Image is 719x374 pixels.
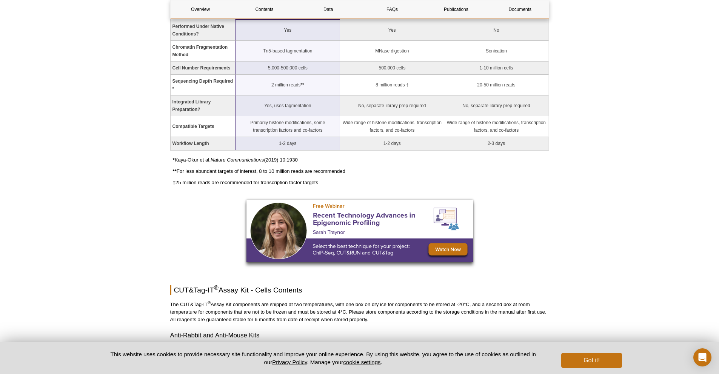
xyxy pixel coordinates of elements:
[298,0,358,18] a: Data
[172,141,209,146] strong: Workflow Length
[444,41,548,62] td: Sonication
[444,20,548,41] td: No
[444,137,548,150] td: 2-3 days
[172,24,224,37] strong: Performed Under Native Conditions?
[236,116,340,137] td: Primarily histone modifications, some transcription factors and co-factors
[236,41,340,62] td: Tn5-based tagmentation
[173,156,549,164] p: Kaya-Okur et al. (2019) 10:1930
[246,200,473,262] img: Free Webinar
[172,124,214,129] strong: Compatible Targets
[343,359,380,365] button: cookie settings
[234,0,294,18] a: Contents
[444,116,548,137] td: Wide range of histone modifications, transcription factors, and co-factors
[272,359,307,365] a: Privacy Policy
[214,285,219,291] sup: ®
[170,285,549,295] h2: CUT&Tag-IT Assay Kit - Cells Contents
[340,116,444,137] td: Wide range of histone modifications, transcription factors, and co-factors
[236,20,340,41] td: Yes
[211,157,264,163] em: Nature Communications
[171,0,231,18] a: Overview
[172,45,228,57] strong: Chromatin Fragmentation Method
[173,179,549,186] p: 25 million reads are recommended for transcription factor targets
[246,200,473,264] a: Free Webinar Comparing ChIP, CUT&Tag and CUT&RUN
[173,168,549,175] p: For less abundant targets of interest, 8 to 10 million reads are recommended
[340,20,444,41] td: Yes
[444,62,548,75] td: 1-10 million cells
[208,300,211,305] sup: ®
[236,62,340,75] td: 5,000-500,000 cells
[173,180,176,185] strong: †
[172,65,231,71] strong: Cell Number Requirements
[340,75,444,95] td: 8 million reads †
[340,137,444,150] td: 1-2 days
[172,78,233,91] strong: Sequencing Depth Required *
[444,75,548,95] td: 20-50 million reads
[444,95,548,116] td: No, separate library prep required
[172,99,211,112] strong: Integrated Library Preparation?
[340,95,444,116] td: No, separate library prep required
[170,301,549,323] p: The CUT&Tag-IT Assay Kit components are shipped at two temperatures, with one box on dry ice for ...
[362,0,422,18] a: FAQs
[236,137,340,150] td: 1-2 days
[426,0,486,18] a: Publications
[97,350,549,366] p: This website uses cookies to provide necessary site functionality and improve your online experie...
[340,41,444,62] td: MNase digestion
[490,0,550,18] a: Documents
[170,331,549,340] h3: Anti-Rabbit and Anti-Mouse Kits
[236,95,340,116] td: Yes, uses tagmentation
[693,348,711,366] div: Open Intercom Messenger
[340,62,444,75] td: 500,000 cells
[561,353,622,368] button: Got it!
[236,75,340,95] td: 2 million reads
